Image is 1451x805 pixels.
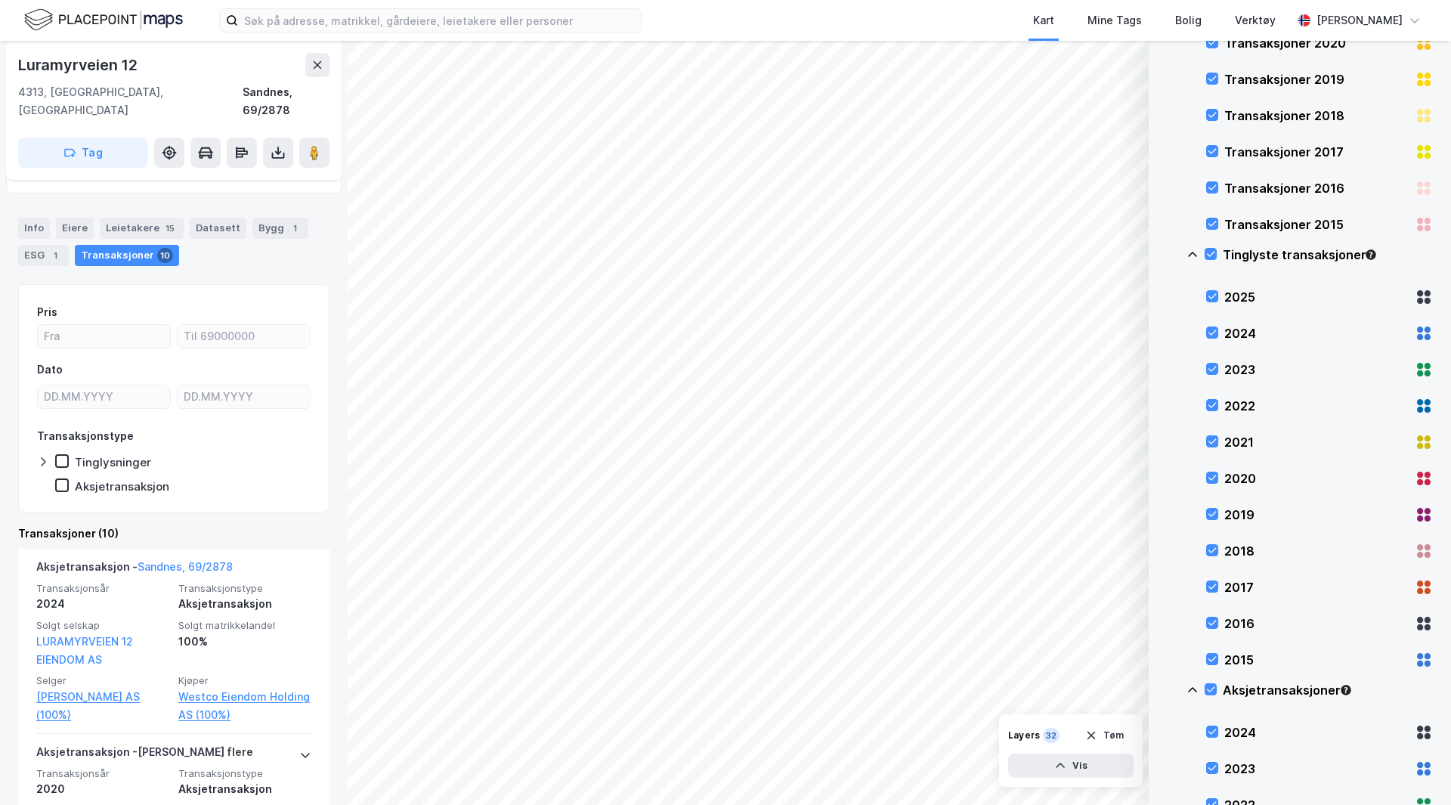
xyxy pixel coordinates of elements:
[178,780,311,798] div: Aksjetransaksjon
[1224,179,1409,197] div: Transaksjoner 2016
[1339,683,1353,697] div: Tooltip anchor
[1364,248,1378,262] div: Tooltip anchor
[1224,361,1409,379] div: 2023
[178,619,311,632] span: Solgt matrikkelandel
[190,218,246,239] div: Datasett
[36,674,169,687] span: Selger
[138,560,233,573] a: Sandnes, 69/2878
[1224,760,1409,778] div: 2023
[1224,651,1409,669] div: 2015
[37,361,63,379] div: Dato
[1224,542,1409,560] div: 2018
[36,619,169,632] span: Solgt selskap
[18,83,243,119] div: 4313, [GEOGRAPHIC_DATA], [GEOGRAPHIC_DATA]
[243,83,329,119] div: Sandnes, 69/2878
[38,325,170,348] input: Fra
[75,479,169,494] div: Aksjetransaksjon
[162,221,178,236] div: 15
[238,9,642,32] input: Søk på adresse, matrikkel, gårdeiere, leietakere eller personer
[36,767,169,780] span: Transaksjonsår
[36,595,169,613] div: 2024
[36,558,233,582] div: Aksjetransaksjon -
[75,245,179,266] div: Transaksjoner
[1224,469,1409,488] div: 2020
[1008,754,1134,778] button: Vis
[1316,11,1403,29] div: [PERSON_NAME]
[1375,732,1451,805] iframe: Chat Widget
[1224,723,1409,742] div: 2024
[1223,681,1433,699] div: Aksjetransaksjoner
[1224,397,1409,415] div: 2022
[1224,324,1409,342] div: 2024
[178,385,310,408] input: DD.MM.YYYY
[36,688,169,724] a: [PERSON_NAME] AS (100%)
[37,303,57,321] div: Pris
[75,455,151,469] div: Tinglysninger
[36,780,169,798] div: 2020
[36,635,133,666] a: LURAMYRVEIEN 12 EIENDOM AS
[178,582,311,595] span: Transaksjonstype
[178,688,311,724] a: Westco Eiendom Holding AS (100%)
[157,248,173,263] div: 10
[1224,107,1409,125] div: Transaksjoner 2018
[18,245,69,266] div: ESG
[56,218,94,239] div: Eiere
[1223,246,1433,264] div: Tinglyste transaksjoner
[178,633,311,651] div: 100%
[1224,506,1409,524] div: 2019
[36,582,169,595] span: Transaksjonsår
[252,218,308,239] div: Bygg
[24,7,183,33] img: logo.f888ab2527a4732fd821a326f86c7f29.svg
[1043,728,1060,743] div: 32
[18,218,50,239] div: Info
[38,385,170,408] input: DD.MM.YYYY
[1224,615,1409,633] div: 2016
[1075,723,1134,748] button: Tøm
[37,427,134,445] div: Transaksjonstype
[1033,11,1054,29] div: Kart
[1087,11,1142,29] div: Mine Tags
[1224,70,1409,88] div: Transaksjoner 2019
[178,674,311,687] span: Kjøper
[1224,288,1409,306] div: 2025
[1235,11,1276,29] div: Verktøy
[178,325,310,348] input: Til 69000000
[1224,34,1409,52] div: Transaksjoner 2020
[1224,215,1409,234] div: Transaksjoner 2015
[178,595,311,613] div: Aksjetransaksjon
[1008,729,1040,742] div: Layers
[1175,11,1202,29] div: Bolig
[1224,143,1409,161] div: Transaksjoner 2017
[36,743,253,767] div: Aksjetransaksjon - [PERSON_NAME] flere
[287,221,302,236] div: 1
[18,138,148,168] button: Tag
[1224,433,1409,451] div: 2021
[1224,578,1409,596] div: 2017
[48,248,63,263] div: 1
[18,53,141,77] div: Luramyrveien 12
[178,767,311,780] span: Transaksjonstype
[100,218,184,239] div: Leietakere
[18,525,329,543] div: Transaksjoner (10)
